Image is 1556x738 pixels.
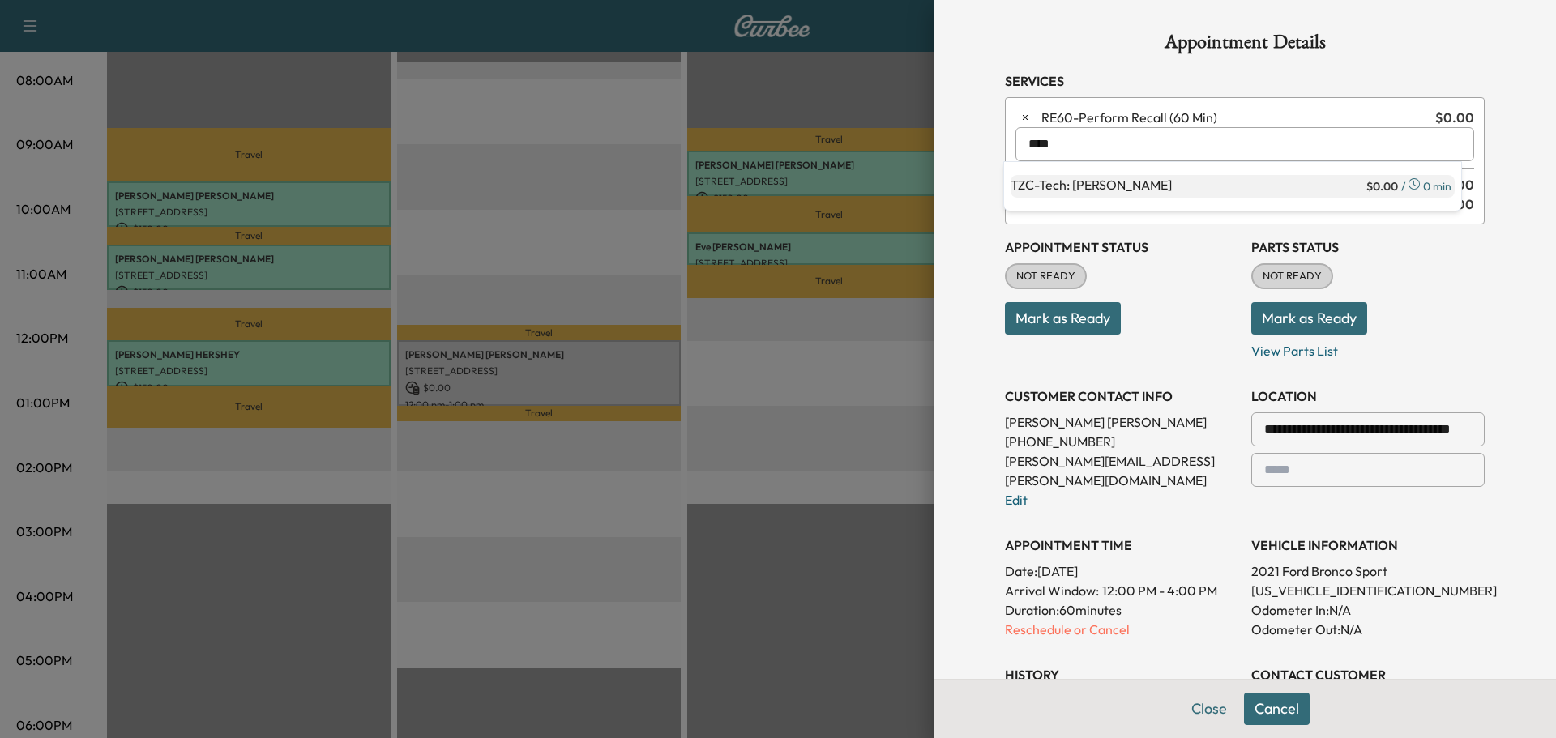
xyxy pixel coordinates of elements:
span: NOT READY [1253,268,1332,284]
span: $ 0.00 [1366,178,1398,194]
h3: VEHICLE INFORMATION [1251,535,1485,555]
a: Edit [1005,492,1028,508]
p: Reschedule or Cancel [1005,620,1238,639]
button: Close [1181,693,1238,725]
span: 12:00 PM - 4:00 PM [1102,581,1217,600]
p: Arrival Window: [1005,581,1238,600]
span: NOT READY [1007,268,1085,284]
p: [PHONE_NUMBER] [1005,432,1238,451]
p: 2021 Ford Bronco Sport [1251,561,1485,581]
p: Date: [DATE] [1005,561,1238,581]
span: $ 0.00 [1435,108,1474,127]
h3: Appointment Status [1005,237,1238,257]
h3: CUSTOMER CONTACT INFO [1005,386,1238,406]
h3: APPOINTMENT TIME [1005,535,1238,555]
p: [PERSON_NAME][EMAIL_ADDRESS][PERSON_NAME][DOMAIN_NAME] [1005,451,1238,490]
div: / 0 min [1363,175,1455,198]
h3: History [1005,665,1238,685]
button: Mark as Ready [1251,302,1367,335]
h3: LOCATION [1251,386,1485,406]
h3: Services [1005,71,1485,91]
p: Duration: 60 minutes [1005,600,1238,620]
h3: Parts Status [1251,237,1485,257]
button: Mark as Ready [1005,302,1121,335]
h3: CONTACT CUSTOMER [1251,665,1485,685]
p: [PERSON_NAME] [PERSON_NAME] [1005,412,1238,432]
span: Perform Recall (60 Min) [1041,108,1429,127]
p: View Parts List [1251,335,1485,360]
h1: Appointment Details [1005,32,1485,58]
p: Odometer Out: N/A [1251,620,1485,639]
p: [US_VEHICLE_IDENTIFICATION_NUMBER] [1251,581,1485,600]
p: Tech: Zach C [1011,175,1363,198]
p: Odometer In: N/A [1251,600,1485,620]
button: Cancel [1244,693,1310,725]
